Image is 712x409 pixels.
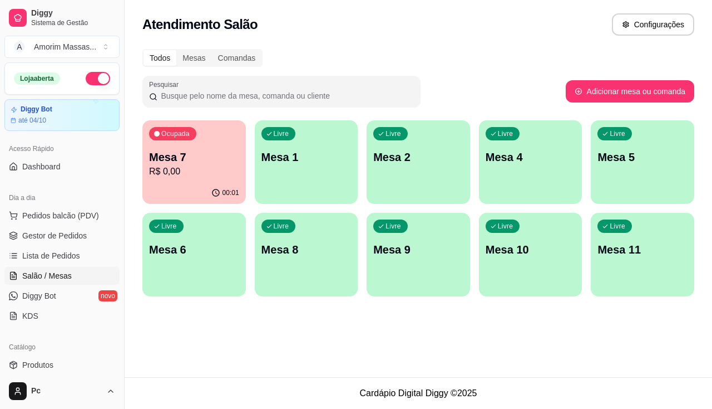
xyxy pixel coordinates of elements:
footer: Cardápio Digital Diggy © 2025 [125,377,712,409]
p: Mesa 11 [597,242,688,257]
button: LivreMesa 4 [479,120,582,204]
span: Salão / Mesas [22,270,72,281]
span: Pedidos balcão (PDV) [22,210,99,221]
span: KDS [22,310,38,322]
button: Configurações [612,13,694,36]
h2: Atendimento Salão [142,16,258,33]
a: Dashboard [4,158,120,176]
button: Pedidos balcão (PDV) [4,207,120,225]
span: Diggy [31,8,115,18]
button: LivreMesa 1 [255,120,358,204]
button: LivreMesa 8 [255,213,358,296]
button: LivreMesa 5 [591,120,694,204]
button: Pc [4,378,120,405]
button: OcupadaMesa 7R$ 0,0000:01 [142,120,246,204]
span: Pc [31,386,102,396]
p: 00:01 [222,188,239,197]
article: até 04/10 [18,116,46,125]
button: LivreMesa 11 [591,213,694,296]
p: Mesa 1 [261,149,352,165]
button: Alterar Status [86,72,110,85]
p: Livre [385,129,401,138]
a: Gestor de Pedidos [4,227,120,245]
span: A [14,41,25,52]
p: Ocupada [161,129,190,138]
button: LivreMesa 9 [367,213,470,296]
p: Livre [498,222,513,231]
p: Livre [610,129,625,138]
label: Pesquisar [149,80,182,89]
div: Acesso Rápido [4,140,120,158]
div: Dia a dia [4,189,120,207]
p: Livre [498,129,513,138]
div: Mesas [176,50,211,66]
p: Mesa 10 [486,242,576,257]
a: Diggy Botaté 04/10 [4,99,120,131]
a: Produtos [4,356,120,374]
button: Select a team [4,36,120,58]
button: LivreMesa 6 [142,213,246,296]
button: Adicionar mesa ou comanda [566,80,694,103]
div: Catálogo [4,338,120,356]
div: Comandas [212,50,262,66]
p: Livre [161,222,177,231]
a: DiggySistema de Gestão [4,4,120,31]
span: Dashboard [22,161,61,172]
p: Mesa 8 [261,242,352,257]
span: Diggy Bot [22,290,56,301]
p: Mesa 9 [373,242,463,257]
p: Livre [274,222,289,231]
a: Lista de Pedidos [4,247,120,265]
p: Mesa 5 [597,149,688,165]
article: Diggy Bot [21,105,52,114]
a: Diggy Botnovo [4,287,120,305]
p: Mesa 4 [486,149,576,165]
span: Gestor de Pedidos [22,230,87,241]
p: Livre [274,129,289,138]
p: R$ 0,00 [149,165,239,178]
div: Amorim Massas ... [34,41,96,52]
p: Livre [385,222,401,231]
button: LivreMesa 2 [367,120,470,204]
a: KDS [4,307,120,325]
input: Pesquisar [157,90,414,101]
div: Loja aberta [14,72,60,85]
div: Todos [144,50,176,66]
a: Salão / Mesas [4,267,120,285]
p: Mesa 6 [149,242,239,257]
button: LivreMesa 10 [479,213,582,296]
p: Livre [610,222,625,231]
p: Mesa 7 [149,149,239,165]
span: Produtos [22,359,53,371]
span: Lista de Pedidos [22,250,80,261]
span: Sistema de Gestão [31,18,115,27]
p: Mesa 2 [373,149,463,165]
